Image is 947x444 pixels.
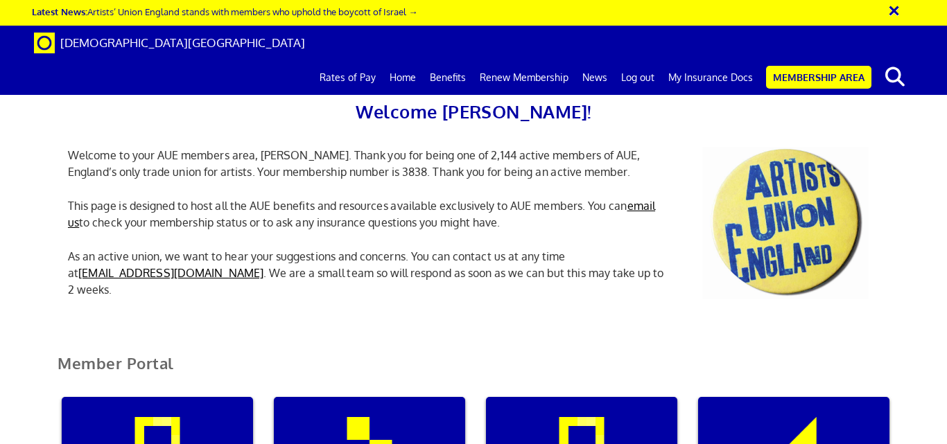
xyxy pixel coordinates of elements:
[58,248,681,298] p: As an active union, we want to hear your suggestions and concerns. You can contact us at any time...
[78,266,263,280] a: [EMAIL_ADDRESS][DOMAIN_NAME]
[874,62,916,91] button: search
[32,6,87,17] strong: Latest News:
[32,6,417,17] a: Latest News:Artists’ Union England stands with members who uphold the boycott of Israel →
[60,35,305,50] span: [DEMOGRAPHIC_DATA][GEOGRAPHIC_DATA]
[313,60,383,95] a: Rates of Pay
[423,60,473,95] a: Benefits
[575,60,614,95] a: News
[58,97,889,126] h2: Welcome [PERSON_NAME]!
[58,197,681,231] p: This page is designed to host all the AUE benefits and resources available exclusively to AUE mem...
[766,66,871,89] a: Membership Area
[47,355,900,389] h2: Member Portal
[473,60,575,95] a: Renew Membership
[24,26,315,60] a: Brand [DEMOGRAPHIC_DATA][GEOGRAPHIC_DATA]
[614,60,661,95] a: Log out
[58,147,681,180] p: Welcome to your AUE members area, [PERSON_NAME]. Thank you for being one of 2,144 active members ...
[661,60,760,95] a: My Insurance Docs
[383,60,423,95] a: Home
